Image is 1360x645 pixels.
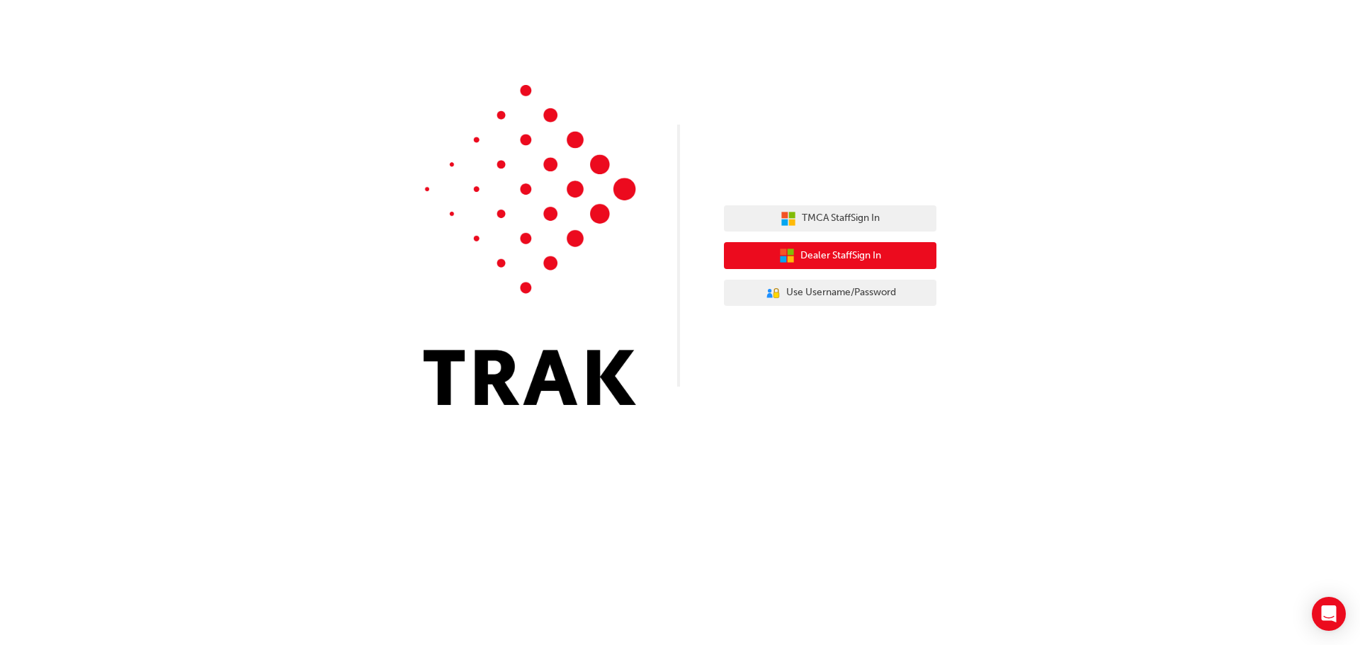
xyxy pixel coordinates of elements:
[802,210,880,227] span: TMCA Staff Sign In
[724,242,936,269] button: Dealer StaffSign In
[424,85,636,405] img: Trak
[800,248,881,264] span: Dealer Staff Sign In
[1312,597,1346,631] div: Open Intercom Messenger
[786,285,896,301] span: Use Username/Password
[724,205,936,232] button: TMCA StaffSign In
[724,280,936,307] button: Use Username/Password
